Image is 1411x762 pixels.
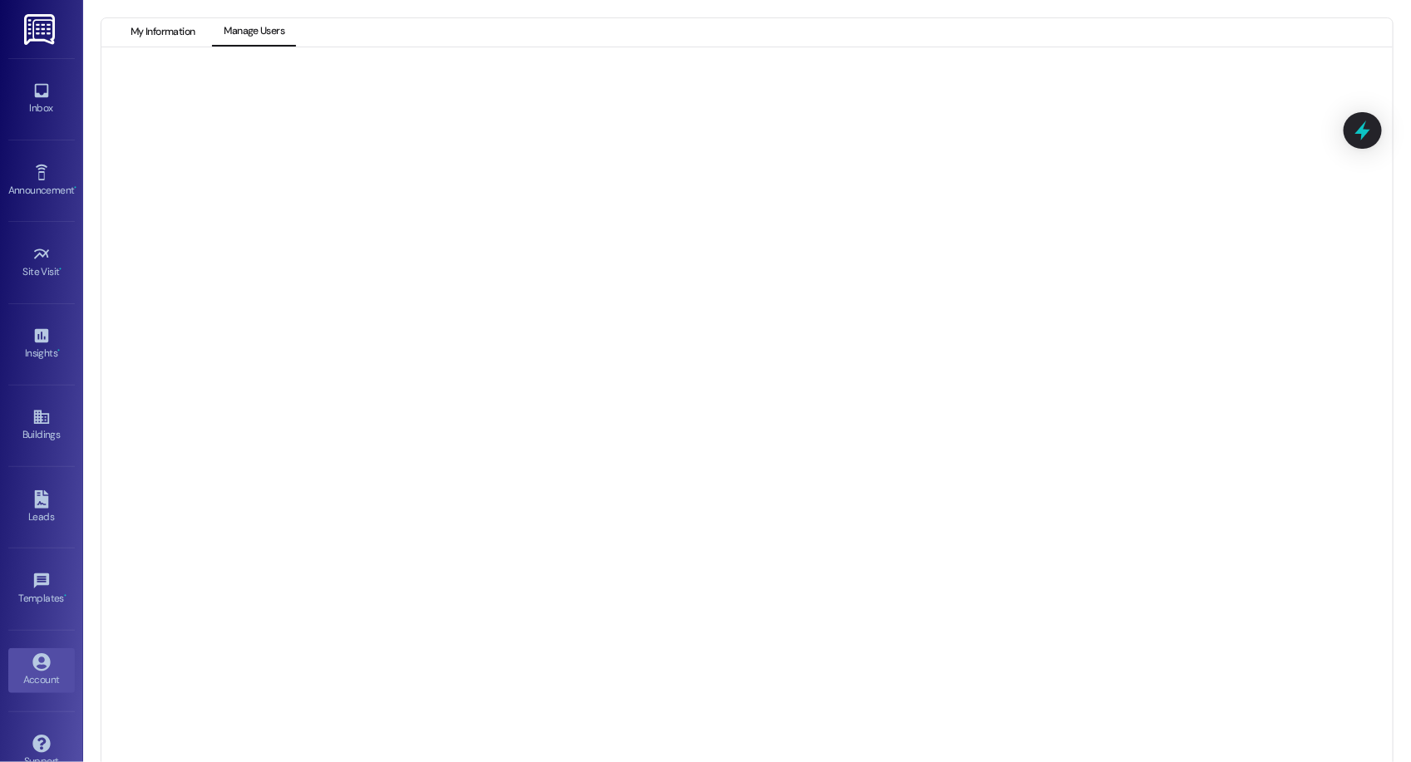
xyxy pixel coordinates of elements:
iframe: retool [136,81,1389,750]
button: My Information [119,18,206,47]
button: Manage Users [212,18,296,47]
a: Inbox [8,76,75,121]
span: • [64,590,67,602]
a: Buildings [8,403,75,448]
a: Insights • [8,322,75,366]
span: • [74,182,76,194]
a: Leads [8,485,75,530]
span: • [57,345,60,356]
a: Templates • [8,567,75,612]
span: • [60,263,62,275]
a: Site Visit • [8,240,75,285]
img: ResiDesk Logo [24,14,58,45]
a: Account [8,648,75,693]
